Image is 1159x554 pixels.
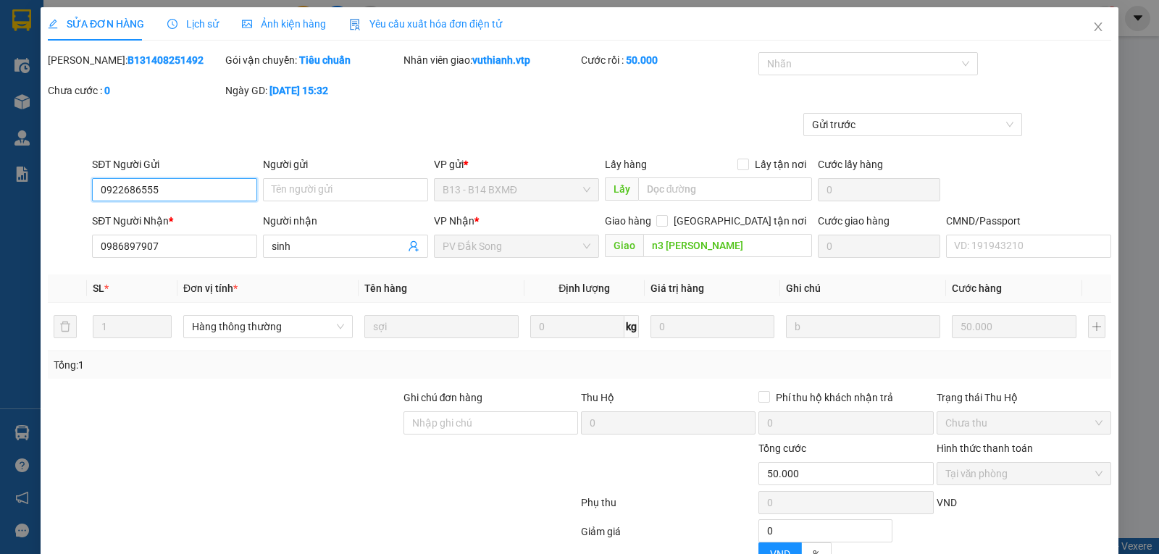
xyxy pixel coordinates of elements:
div: Phụ thu [579,495,757,520]
label: Cước giao hàng [818,215,890,227]
span: clock-circle [167,19,177,29]
span: B13 - B14 BXMĐ [443,179,590,201]
img: icon [349,19,361,30]
div: Nhân viên giao: [403,52,578,68]
div: Người nhận [263,213,428,229]
span: Giá trị hàng [650,282,704,294]
span: user-add [408,240,419,252]
b: vuthianh.vtp [472,54,530,66]
input: Dọc đường [643,234,813,257]
div: SĐT Người Gửi [92,156,257,172]
span: Giao hàng [605,215,651,227]
span: VND [937,497,957,508]
span: [GEOGRAPHIC_DATA] tận nơi [668,213,812,229]
span: Gửi trước [812,114,1014,135]
div: Ngày GD: [225,83,400,98]
b: 0 [104,85,110,96]
span: kg [624,315,639,338]
b: Tiêu chuẩn [299,54,351,66]
div: Người gửi [263,156,428,172]
input: 0 [650,315,774,338]
span: Ảnh kiện hàng [242,18,326,30]
span: close [1092,21,1104,33]
span: Chưa thu [945,412,1102,434]
span: SL [93,282,104,294]
div: Tổng: 1 [54,357,448,373]
button: delete [54,315,77,338]
span: Hàng thông thường [192,316,344,337]
input: Cước lấy hàng [818,178,940,201]
label: Cước lấy hàng [818,159,883,170]
input: Ghi chú đơn hàng [403,411,578,435]
input: VD: Bàn, Ghế [364,315,519,338]
div: CMND/Passport [946,213,1111,229]
div: Chưa cước : [48,83,222,98]
b: [DATE] 15:32 [269,85,328,96]
label: Hình thức thanh toán [937,442,1033,454]
span: Tại văn phòng [945,463,1102,484]
span: Đơn vị tính [183,282,238,294]
th: Ghi chú [780,274,946,303]
label: Ghi chú đơn hàng [403,392,483,403]
span: edit [48,19,58,29]
input: Ghi Chú [786,315,940,338]
span: Giao [605,234,643,257]
input: Dọc đường [638,177,813,201]
span: Tên hàng [364,282,407,294]
span: VP Nhận [434,215,474,227]
span: Lịch sử [167,18,219,30]
span: picture [242,19,252,29]
span: Yêu cầu xuất hóa đơn điện tử [349,18,502,30]
span: Lấy hàng [605,159,647,170]
div: Gói vận chuyển: [225,52,400,68]
b: 50.000 [626,54,658,66]
button: Close [1078,7,1118,48]
span: PV Đắk Song [443,235,590,257]
span: Lấy tận nơi [749,156,812,172]
span: Cước hàng [952,282,1002,294]
div: Trạng thái Thu Hộ [937,390,1111,406]
b: B131408251492 [127,54,204,66]
span: Định lượng [558,282,610,294]
div: [PERSON_NAME]: [48,52,222,68]
span: SỬA ĐƠN HÀNG [48,18,144,30]
div: SĐT Người Nhận [92,213,257,229]
div: Cước rồi : [581,52,756,68]
span: Lấy [605,177,638,201]
span: Thu Hộ [581,392,614,403]
input: Cước giao hàng [818,235,940,258]
span: Tổng cước [758,442,806,454]
input: 0 [952,315,1076,338]
span: Phí thu hộ khách nhận trả [770,390,899,406]
button: plus [1088,315,1105,338]
div: VP gửi [434,156,599,172]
